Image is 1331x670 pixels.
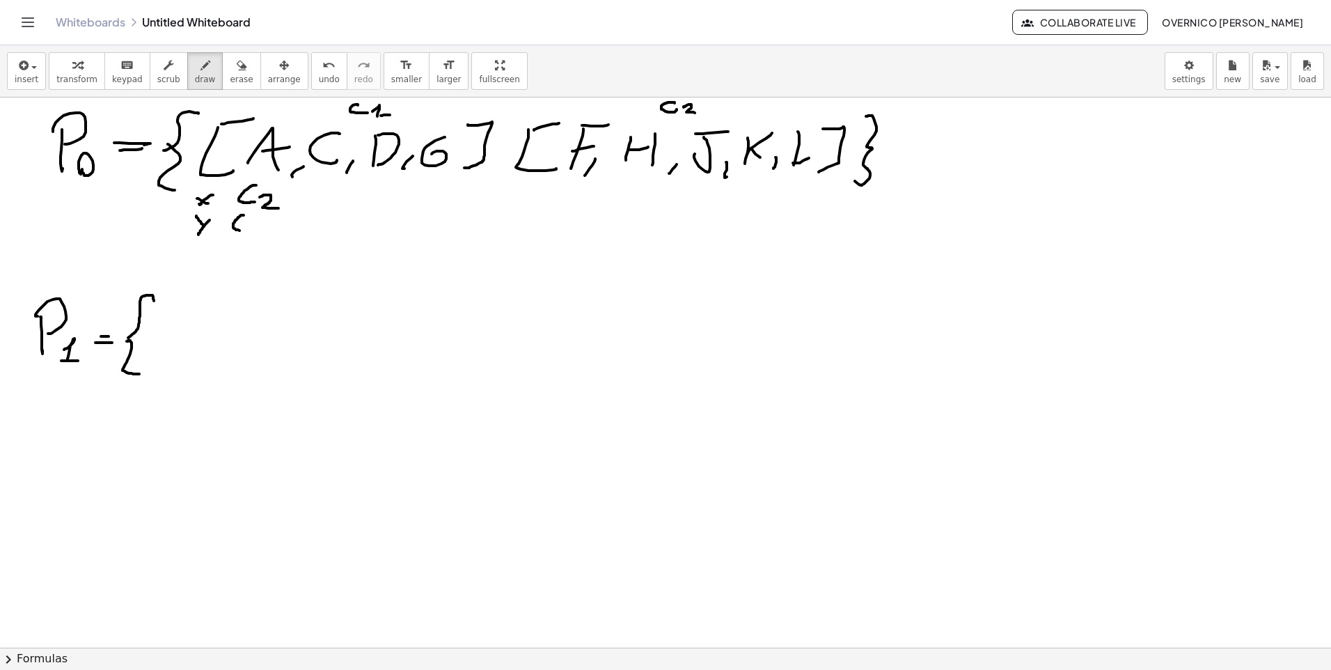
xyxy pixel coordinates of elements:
button: load [1291,52,1324,90]
i: redo [357,57,370,74]
span: erase [230,75,253,84]
button: settings [1165,52,1213,90]
button: format_sizesmaller [384,52,430,90]
span: new [1224,75,1241,84]
span: larger [436,75,461,84]
button: Toggle navigation [17,11,39,33]
button: transform [49,52,105,90]
i: undo [322,57,336,74]
span: scrub [157,75,180,84]
span: redo [354,75,373,84]
i: format_size [442,57,455,74]
button: arrange [260,52,308,90]
button: format_sizelarger [429,52,468,90]
span: transform [56,75,97,84]
span: settings [1172,75,1206,84]
i: keyboard [120,57,134,74]
span: smaller [391,75,422,84]
button: save [1252,52,1288,90]
span: Collaborate Live [1024,16,1135,29]
span: draw [195,75,216,84]
button: new [1216,52,1250,90]
span: keypad [112,75,143,84]
span: insert [15,75,38,84]
span: arrange [268,75,301,84]
button: erase [222,52,260,90]
button: undoundo [311,52,347,90]
button: draw [187,52,223,90]
button: insert [7,52,46,90]
button: keyboardkeypad [104,52,150,90]
button: OverNico [PERSON_NAME] [1151,10,1314,35]
a: Whiteboards [56,15,125,29]
button: fullscreen [471,52,527,90]
span: fullscreen [479,75,519,84]
button: redoredo [347,52,381,90]
i: format_size [400,57,413,74]
button: scrub [150,52,188,90]
span: load [1298,75,1316,84]
span: undo [319,75,340,84]
button: Collaborate Live [1012,10,1147,35]
span: OverNico [PERSON_NAME] [1162,16,1303,29]
span: save [1260,75,1279,84]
